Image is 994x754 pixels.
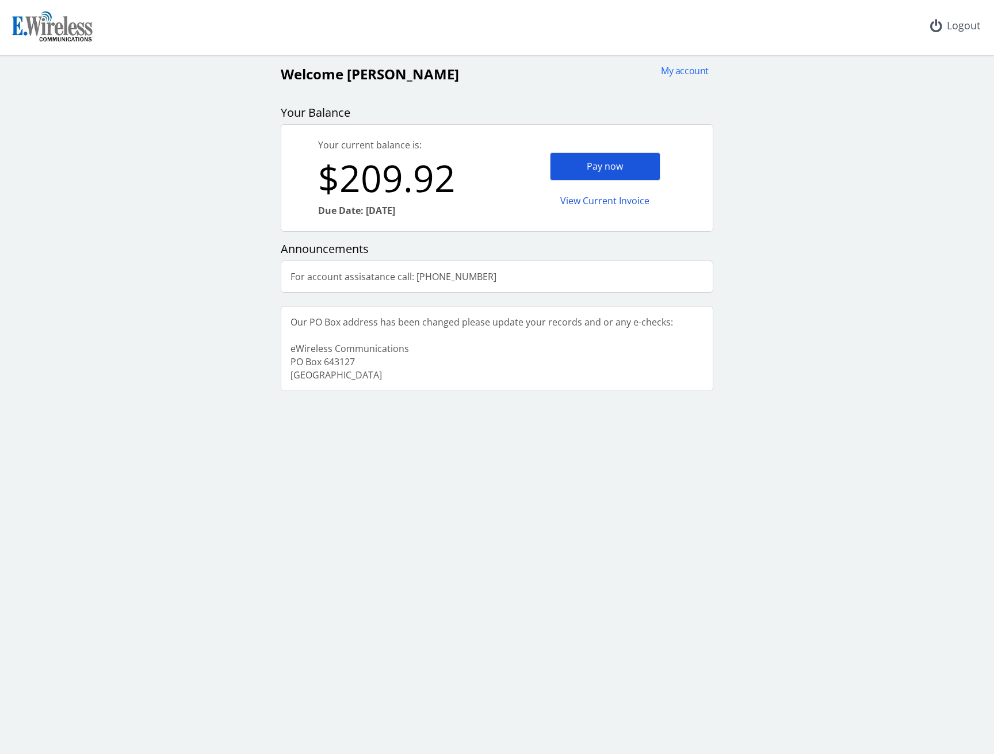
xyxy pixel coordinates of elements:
div: Our PO Box address has been changed please update your records and or any e-checks: eWireless Com... [281,307,682,391]
div: My account [653,64,709,78]
div: Your current balance is: [318,139,497,152]
div: For account assisatance call: [PHONE_NUMBER] [281,261,506,293]
div: $209.92 [318,152,497,204]
div: Due Date: [DATE] [318,204,497,217]
span: [PERSON_NAME] [347,64,459,83]
span: Announcements [281,241,369,257]
div: View Current Invoice [550,187,660,215]
span: Your Balance [281,105,350,120]
div: Pay now [550,152,660,181]
span: Welcome [281,64,343,83]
